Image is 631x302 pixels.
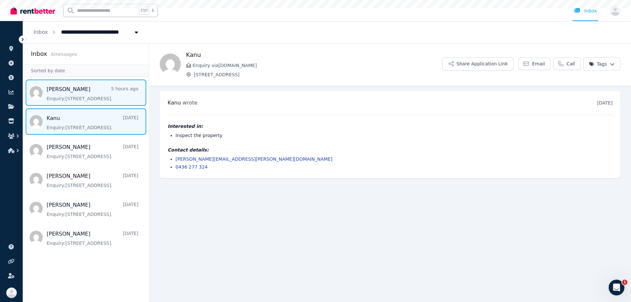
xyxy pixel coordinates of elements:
[186,50,442,59] h1: Kanu
[182,100,197,106] span: wrote
[47,201,138,218] a: [PERSON_NAME][DATE]Enquiry:[STREET_ADDRESS].
[168,147,613,153] h4: Contact details:
[589,61,607,67] span: Tags
[34,29,48,35] a: Inbox
[47,143,138,160] a: [PERSON_NAME][DATE]Enquiry:[STREET_ADDRESS].
[23,21,150,43] nav: Breadcrumb
[622,280,627,285] span: 1
[47,85,138,102] a: [PERSON_NAME]5 hours agoEnquiry:[STREET_ADDRESS].
[567,60,575,67] span: Call
[139,6,149,15] span: Ctrl
[609,280,624,295] iframe: Intercom live chat
[553,58,581,70] a: Call
[175,156,332,162] a: [PERSON_NAME][EMAIL_ADDRESS][PERSON_NAME][DOMAIN_NAME]
[194,71,442,78] span: [STREET_ADDRESS]
[160,54,181,75] img: Kanu
[175,132,613,139] li: Inspect the property
[442,58,513,71] button: Share Application Link
[597,100,613,105] time: [DATE]
[23,77,149,253] nav: Message list
[152,8,154,13] span: k
[11,6,55,15] img: RentBetter
[574,8,597,14] div: Inbox
[31,49,47,58] h2: Inbox
[193,62,442,69] span: Enquiry via [DOMAIN_NAME]
[51,52,77,57] span: 6 message s
[47,114,138,131] a: Kanu[DATE]Enquiry:[STREET_ADDRESS].
[532,60,545,67] span: Email
[519,58,550,70] a: Email
[175,164,208,170] a: 0436 277 324
[47,172,138,189] a: [PERSON_NAME][DATE]Enquiry:[STREET_ADDRESS].
[583,58,620,71] button: Tags
[23,64,149,77] div: Sorted by date
[47,230,138,246] a: [PERSON_NAME][DATE]Enquiry:[STREET_ADDRESS].
[168,123,613,129] h4: Interested in:
[168,100,181,106] span: Kanu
